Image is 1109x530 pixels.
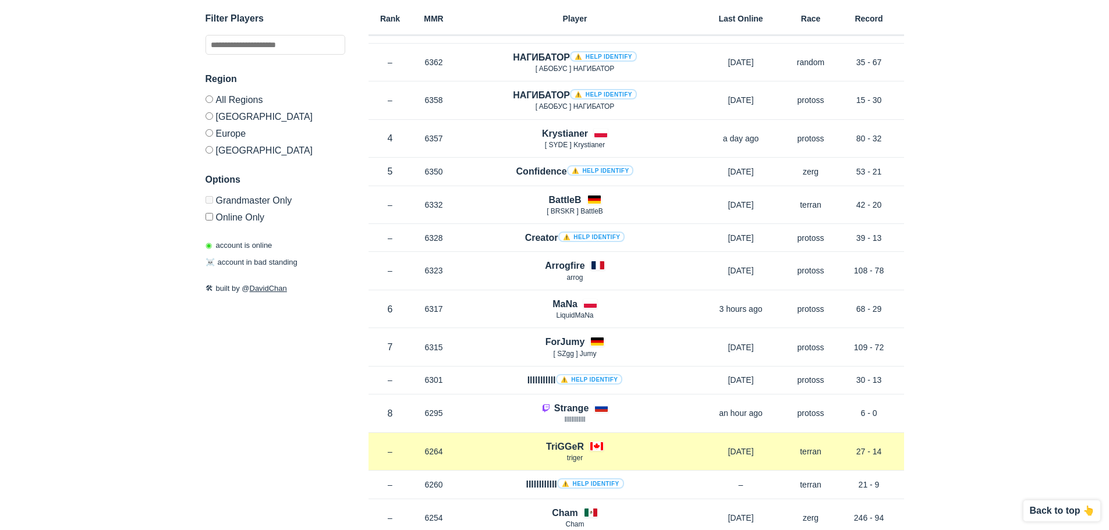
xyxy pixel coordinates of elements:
[369,56,412,68] p: –
[834,56,904,68] p: 35 - 67
[205,196,345,208] label: Only Show accounts currently in Grandmaster
[205,241,212,250] span: ◉
[565,520,584,528] span: Cham
[788,232,834,244] p: protoss
[412,133,456,144] p: 6357
[556,374,623,385] a: ⚠️ Help identify
[788,303,834,315] p: protoss
[369,446,412,457] p: –
[205,95,213,103] input: All Regions
[546,440,584,453] h4: TriGGeR
[695,56,788,68] p: [DATE]
[834,342,904,353] p: 109 - 72
[834,166,904,177] p: 53 - 21
[369,479,412,490] p: –
[412,342,456,353] p: 6315
[205,95,345,108] label: All Regions
[545,259,584,272] h4: Arrogfire
[205,108,345,125] label: [GEOGRAPHIC_DATA]
[695,15,788,23] h6: Last Online
[556,311,593,319] span: LiquidMaNa
[570,51,637,62] a: ⚠️ Help identify
[834,232,904,244] p: 39 - 13
[788,512,834,524] p: zerg
[552,297,577,311] h4: MaNa
[536,65,615,73] span: [ AБОБУC ] НАГИБАТОР
[695,407,788,419] p: an hour ago
[205,284,213,293] span: 🛠
[558,232,625,242] a: ⚠️ Help identify
[369,165,412,178] p: 5
[412,56,456,68] p: 6362
[695,374,788,386] p: [DATE]
[205,257,297,269] p: account in bad standing
[369,374,412,386] p: –
[525,231,625,244] h4: Creator
[834,199,904,211] p: 42 - 20
[205,72,345,86] h3: Region
[541,403,554,413] a: Player is streaming on Twitch
[369,303,412,316] p: 6
[566,273,583,282] span: arrog
[412,374,456,386] p: 6301
[250,284,287,293] a: DavidChan
[1029,506,1094,515] p: Back to top 👆
[695,166,788,177] p: [DATE]
[788,265,834,276] p: protoss
[205,208,345,222] label: Only show accounts currently laddering
[570,89,637,99] a: ⚠️ Help identify
[205,12,345,26] h3: Filter Players
[412,166,456,177] p: 6350
[542,127,588,140] h4: Krystianer
[205,213,213,220] input: Online Only
[695,133,788,144] p: a day ago
[788,479,834,490] p: terran
[567,454,583,462] span: triger
[557,478,624,489] a: ⚠️ Help identify
[548,193,581,207] h4: BattleB
[369,131,412,145] p: 4
[369,232,412,244] p: –
[205,146,213,154] input: [GEOGRAPHIC_DATA]
[412,512,456,524] p: 6254
[788,446,834,457] p: terran
[788,199,834,211] p: terran
[369,15,412,23] h6: Rank
[412,303,456,315] p: 6317
[412,199,456,211] p: 6332
[456,15,695,23] h6: Player
[834,303,904,315] p: 68 - 29
[834,133,904,144] p: 80 - 32
[545,141,605,149] span: [ SYDE ] Krystianer
[834,265,904,276] p: 108 - 78
[205,196,213,204] input: Grandmaster Only
[834,446,904,457] p: 27 - 14
[695,199,788,211] p: [DATE]
[526,478,623,491] h4: IIIIIIIIIIII
[412,407,456,419] p: 6295
[205,141,345,155] label: [GEOGRAPHIC_DATA]
[552,506,577,520] h4: Cham
[205,125,345,141] label: Europe
[788,407,834,419] p: protoss
[695,512,788,524] p: [DATE]
[369,94,412,106] p: –
[788,94,834,106] p: protoss
[695,303,788,315] p: 3 hours ago
[205,129,213,137] input: Europe
[369,512,412,524] p: –
[788,166,834,177] p: zerg
[205,258,215,267] span: ☠️
[541,403,551,412] img: icon-twitch.7daa0e80.svg
[695,446,788,457] p: [DATE]
[412,446,456,457] p: 6264
[565,415,586,424] span: IlIlIlIlIlIl
[513,51,637,64] h4: НАГИБАТОР
[412,232,456,244] p: 6328
[527,374,623,387] h4: IlIlIlIlIlI
[834,94,904,106] p: 15 - 30
[834,512,904,524] p: 246 - 94
[567,165,634,176] a: ⚠️ Help identify
[834,374,904,386] p: 30 - 13
[695,94,788,106] p: [DATE]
